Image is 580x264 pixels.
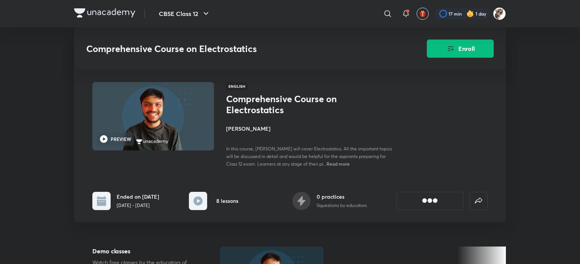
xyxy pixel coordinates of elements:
h4: [PERSON_NAME] [226,125,396,133]
h6: 0 practices [317,193,367,201]
h6: 8 lessons [216,197,238,205]
span: English [226,82,247,90]
p: 0 questions by educators [317,202,367,209]
h3: Comprehensive Course on Electrostatics [86,43,384,54]
p: [DATE] - [DATE] [117,202,159,209]
img: Lavanya [493,7,506,20]
img: Thumbnail [91,81,215,151]
span: Read more [326,161,350,167]
span: In this course, [PERSON_NAME] will cover Electrostatics. All the important topics will be discuss... [226,146,392,167]
button: CBSE Class 12 [154,6,215,21]
h5: Demo classes [92,247,196,256]
h1: Comprehensive Course on Electrostatics [226,93,350,115]
button: avatar [417,8,429,20]
h6: PREVIEW [111,136,131,142]
img: streak [466,10,474,17]
h6: Ended on [DATE] [117,193,159,201]
button: Enroll [427,40,494,58]
button: false [469,192,488,210]
button: [object Object] [396,192,463,210]
a: Company Logo [74,8,135,19]
img: Company Logo [74,8,135,17]
img: avatar [419,10,426,17]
